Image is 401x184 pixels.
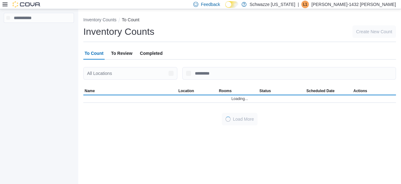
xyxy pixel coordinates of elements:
span: Scheduled Date [306,88,335,93]
nav: An example of EuiBreadcrumbs [83,17,396,24]
nav: Complex example [4,24,74,39]
span: Load More [233,116,254,122]
button: LoadingLoad More [222,113,258,125]
p: Schwazze [US_STATE] [250,1,295,8]
span: Feedback [201,1,220,8]
button: Name [83,87,177,95]
span: Completed [140,47,163,60]
button: Scheduled Date [305,87,352,95]
img: Cova [13,1,41,8]
p: | [298,1,299,8]
span: To Count [85,47,103,60]
input: This is a search bar. After typing your query, hit enter to filter the results lower in the page. [182,67,396,80]
span: Loading [225,117,230,122]
span: Location [178,88,194,93]
button: Status [258,87,305,95]
span: L1 [303,1,307,8]
button: Open list of options [169,71,174,76]
span: Loading... [232,96,248,101]
button: Create New Count [352,25,396,38]
span: To Review [111,47,132,60]
span: Name [85,88,95,93]
button: Rooms [218,87,258,95]
button: To Count [122,17,139,22]
span: Rooms [219,88,232,93]
span: Status [259,88,271,93]
h1: Inventory Counts [83,25,154,38]
button: Inventory Counts [83,17,117,22]
span: Create New Count [356,29,392,35]
button: Location [177,87,217,95]
div: Lacy-1432 Manning [301,1,309,8]
p: [PERSON_NAME]-1432 [PERSON_NAME] [311,1,396,8]
input: Dark Mode [225,1,238,8]
span: Actions [353,88,367,93]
